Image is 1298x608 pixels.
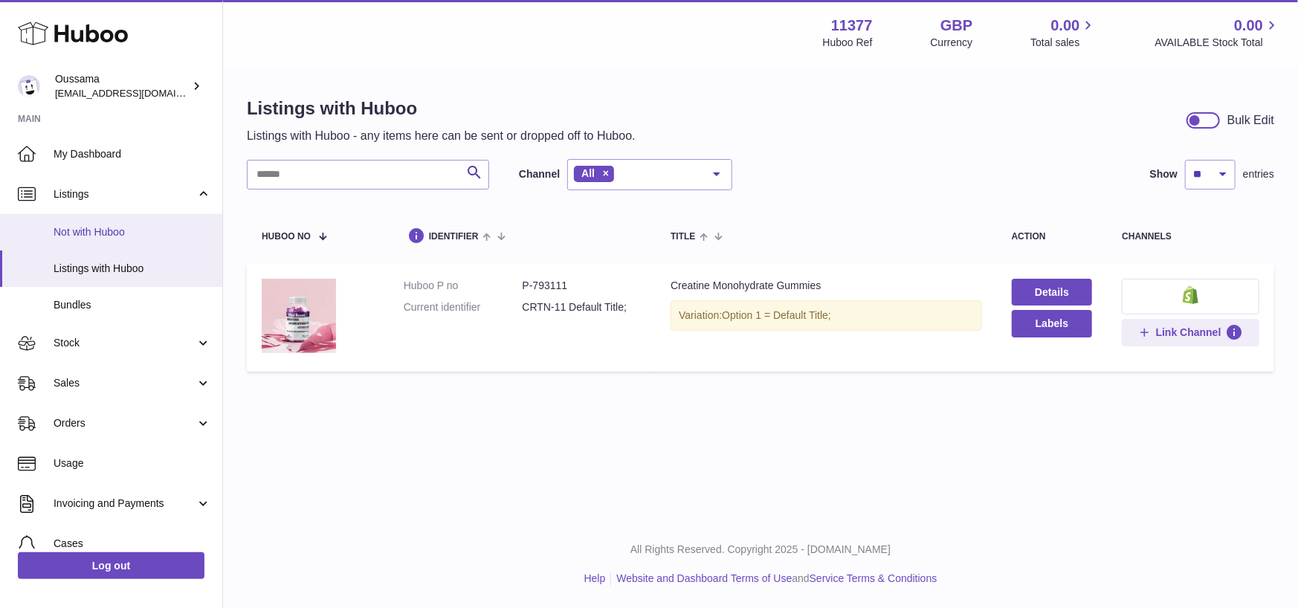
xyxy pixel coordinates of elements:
[54,147,211,161] span: My Dashboard
[671,279,982,293] div: Creatine Monohydrate Gummies
[54,456,211,470] span: Usage
[54,336,196,350] span: Stock
[404,300,523,314] dt: Current identifier
[262,232,311,242] span: Huboo no
[823,36,873,50] div: Huboo Ref
[54,298,211,312] span: Bundles
[1012,279,1093,305] a: Details
[54,416,196,430] span: Orders
[581,167,595,179] span: All
[1030,16,1097,50] a: 0.00 Total sales
[1051,16,1080,36] span: 0.00
[54,376,196,390] span: Sales
[671,232,695,242] span: title
[55,87,219,99] span: [EMAIL_ADDRESS][DOMAIN_NAME]
[1122,319,1259,346] button: Link Channel
[931,36,973,50] div: Currency
[1156,326,1221,339] span: Link Channel
[1155,36,1280,50] span: AVAILABLE Stock Total
[18,75,40,97] img: internalAdmin-11377@internal.huboo.com
[247,97,636,120] h1: Listings with Huboo
[810,572,937,584] a: Service Terms & Conditions
[519,167,560,181] label: Channel
[54,537,211,551] span: Cases
[616,572,792,584] a: Website and Dashboard Terms of Use
[940,16,972,36] strong: GBP
[523,279,642,293] dd: P-793111
[429,232,479,242] span: identifier
[262,279,336,353] img: Creatine Monohydrate Gummies
[404,279,523,293] dt: Huboo P no
[55,72,189,100] div: Oussama
[18,552,204,579] a: Log out
[722,309,831,321] span: Option 1 = Default Title;
[54,497,196,511] span: Invoicing and Payments
[54,187,196,201] span: Listings
[1012,232,1093,242] div: action
[247,128,636,144] p: Listings with Huboo - any items here can be sent or dropped off to Huboo.
[1155,16,1280,50] a: 0.00 AVAILABLE Stock Total
[1227,112,1274,129] div: Bulk Edit
[584,572,606,584] a: Help
[611,572,937,586] li: and
[1183,286,1198,304] img: shopify-small.png
[1122,232,1259,242] div: channels
[523,300,642,314] dd: CRTN-11 Default Title;
[54,262,211,276] span: Listings with Huboo
[1234,16,1263,36] span: 0.00
[1012,310,1093,337] button: Labels
[1030,36,1097,50] span: Total sales
[235,543,1286,557] p: All Rights Reserved. Copyright 2025 - [DOMAIN_NAME]
[671,300,982,331] div: Variation:
[1150,167,1178,181] label: Show
[1243,167,1274,181] span: entries
[831,16,873,36] strong: 11377
[54,225,211,239] span: Not with Huboo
